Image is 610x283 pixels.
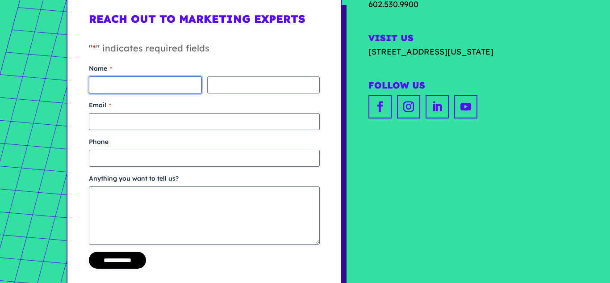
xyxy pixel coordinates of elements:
a: linkedin [426,95,449,118]
a: instagram [397,95,420,118]
p: " " indicates required fields [89,42,320,64]
a: youtube [454,95,477,118]
a: [STREET_ADDRESS][US_STATE] [368,46,543,58]
h2: Follow Us [368,80,543,93]
label: Anything you want to tell us? [89,174,320,183]
legend: Name [89,64,112,73]
label: Email [89,101,320,110]
label: Phone [89,137,320,146]
h2: Visit Us [368,33,543,46]
a: facebook [368,95,392,118]
h1: Reach Out to Marketing Experts [89,13,320,33]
